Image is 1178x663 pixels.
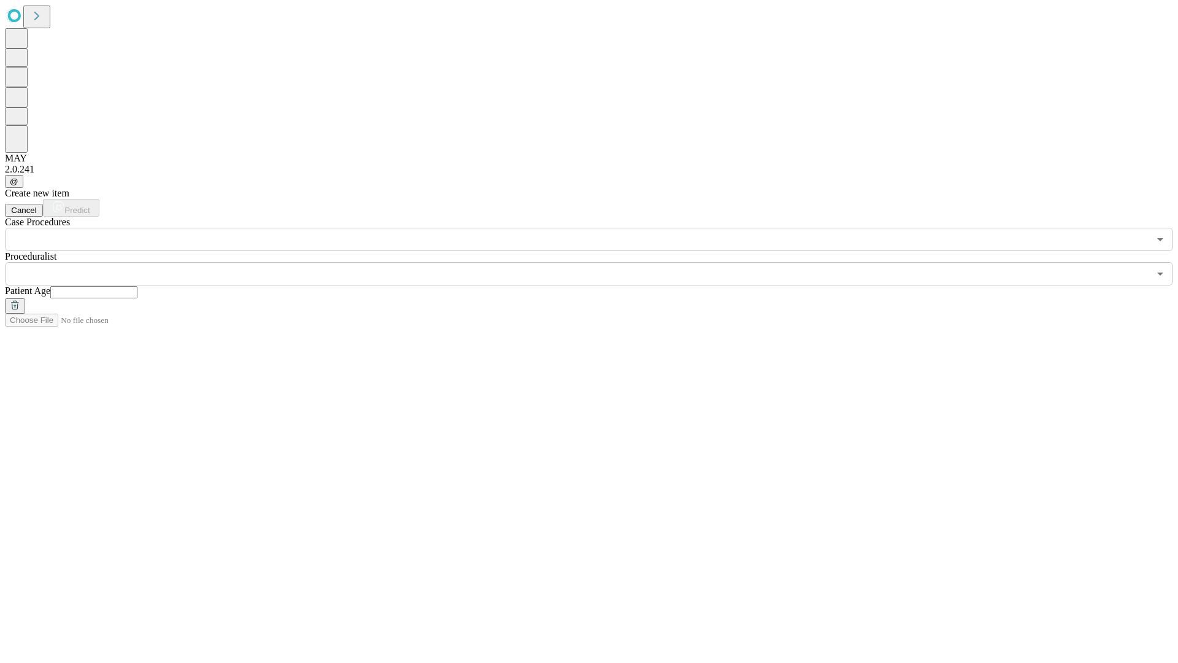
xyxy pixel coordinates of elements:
[10,177,18,186] span: @
[5,188,69,198] span: Create new item
[5,217,70,227] span: Scheduled Procedure
[64,206,90,215] span: Predict
[11,206,37,215] span: Cancel
[5,251,56,262] span: Proceduralist
[5,285,50,296] span: Patient Age
[1152,231,1169,248] button: Open
[5,204,43,217] button: Cancel
[43,199,99,217] button: Predict
[5,153,1173,164] div: MAY
[5,164,1173,175] div: 2.0.241
[5,175,23,188] button: @
[1152,265,1169,282] button: Open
